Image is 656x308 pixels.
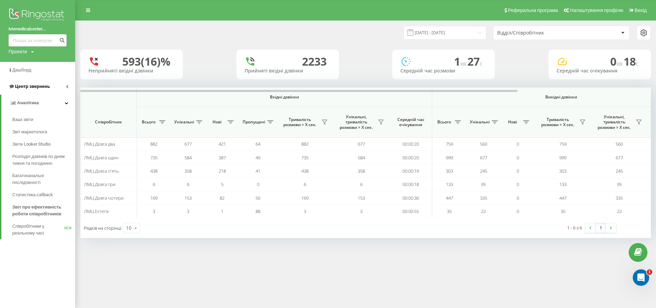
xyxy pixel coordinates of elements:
[358,168,365,174] span: 358
[219,168,226,174] span: 218
[616,155,623,161] span: 677
[517,181,519,187] span: 0
[84,225,121,231] span: Рядків на сторінці
[358,195,365,201] span: 153
[616,195,623,201] span: 335
[301,195,309,201] span: 169
[360,208,363,214] span: 3
[389,178,432,191] td: 00:00:18
[594,114,634,130] span: Унікальні, тривалість розмови > Х сек.
[358,141,365,147] span: 677
[617,208,622,214] span: 22
[12,126,75,138] a: Звіт маркетолога
[446,168,453,174] span: 303
[84,195,124,201] span: ЛМЦ Довга чотири
[12,113,75,126] a: Ваші звіти
[557,68,643,74] div: Середній час очікування
[84,208,109,214] span: ЛМЦ Естетік
[150,168,158,174] span: 438
[301,155,309,161] span: 735
[88,68,175,74] div: Неприйняті вхідні дзвінки
[480,168,487,174] span: 245
[633,269,649,286] iframe: Intercom live chat
[570,8,623,13] span: Налаштування профілю
[517,168,519,174] span: 0
[12,150,75,170] a: Розподіл дзвінків по дням тижня та погодинно
[243,119,265,125] span: Пропущені
[610,54,624,69] span: 0
[389,205,432,218] td: 00:00:55
[184,155,192,161] span: 584
[559,155,566,161] span: 999
[302,55,327,68] div: 2233
[446,155,453,161] span: 999
[84,168,119,174] span: ЛМЦ Довга п'ять
[400,68,487,74] div: Середній час розмови
[12,189,75,201] a: Статистика callback
[184,168,192,174] span: 358
[470,119,490,125] span: Унікальні
[504,119,521,125] span: Нові
[12,129,47,135] span: Звіт маркетолога
[567,224,582,231] div: 1 - 6 з 6
[184,141,192,147] span: 677
[301,141,309,147] span: 882
[245,68,331,74] div: Прийняті вхідні дзвінки
[220,195,224,201] span: 82
[480,141,487,147] span: 560
[635,8,647,13] span: Вихід
[84,155,119,161] span: ЛМЦ Довга один
[154,94,414,100] span: Вхідні дзвінки
[257,181,259,187] span: 0
[9,48,27,55] div: Проекти
[447,208,452,214] span: 35
[517,155,519,161] span: 0
[150,155,158,161] span: 735
[517,195,519,201] span: 0
[12,191,53,198] span: Статистика callback
[337,114,376,130] span: Унікальні, тривалість розмови > Х сек.
[256,208,260,214] span: 88
[12,116,33,123] span: Ваші звіти
[12,153,72,167] span: Розподіл дзвінків по дням тижня та погодинно
[358,155,365,161] span: 584
[480,195,487,201] span: 335
[480,155,487,161] span: 677
[122,55,170,68] div: 593 (16)%
[153,208,155,214] span: 3
[389,137,432,151] td: 00:00:20
[150,195,158,201] span: 169
[559,141,566,147] span: 759
[187,208,189,214] span: 3
[256,195,260,201] span: 56
[187,181,189,187] span: 6
[616,168,623,174] span: 245
[9,34,67,46] input: Пошук за номером
[15,84,50,89] span: Центр звернень
[126,225,132,231] div: 10
[304,181,306,187] span: 6
[86,119,131,125] span: Співробітник
[446,195,453,201] span: 447
[446,141,453,147] span: 759
[256,168,260,174] span: 41
[12,201,75,220] a: Звіт про ефективність роботи співробітників
[616,141,623,147] span: 560
[208,119,225,125] span: Нові
[480,60,482,67] span: c
[559,168,566,174] span: 303
[559,195,566,201] span: 447
[12,220,75,239] a: Співробітники у реальному часіNEW
[12,141,51,148] span: Звіти Looker Studio
[616,60,624,67] span: хв
[140,119,157,125] span: Всього
[12,204,72,217] span: Звіт про ефективність роботи співробітників
[596,223,606,233] a: 1
[561,208,565,214] span: 35
[221,208,223,214] span: 1
[280,117,319,128] span: Тривалість розмови > Х сек.
[304,208,306,214] span: 3
[389,191,432,204] td: 00:00:36
[12,138,75,150] a: Звіти Looker Studio
[184,195,192,201] span: 153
